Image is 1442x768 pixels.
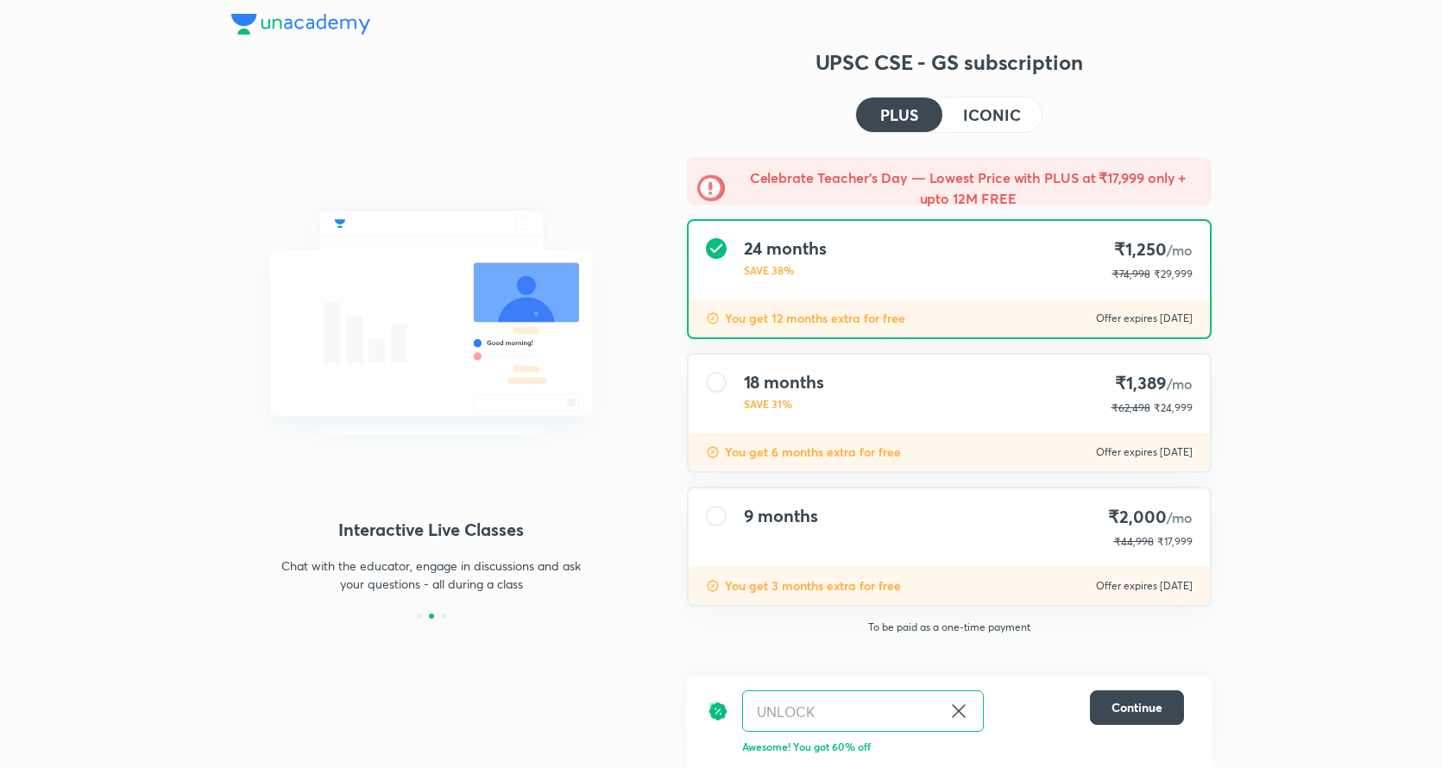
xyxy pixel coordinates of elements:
[744,396,824,412] p: SAVE 31%
[706,579,720,593] img: discount
[1096,579,1193,593] p: Offer expires [DATE]
[1112,267,1150,282] p: ₹74,998
[708,690,728,732] img: discount
[697,174,725,202] img: -
[231,14,370,35] img: Company Logo
[1108,506,1192,529] h4: ₹2,000
[231,173,632,473] img: chat_with_educator_6cb3c64761.svg
[725,310,905,327] p: You get 12 months extra for free
[1167,508,1193,526] span: /mo
[706,445,720,459] img: discount
[725,577,901,595] p: You get 3 months extra for free
[744,238,827,259] h4: 24 months
[744,262,827,278] p: SAVE 38%
[1167,241,1193,259] span: /mo
[706,312,720,325] img: discount
[742,739,1184,754] p: Awesome! You got 60% off
[1111,699,1162,716] span: Continue
[963,107,1020,123] h4: ICONIC
[856,98,942,132] button: PLUS
[231,517,632,543] h4: Interactive Live Classes
[1112,238,1193,261] h4: ₹1,250
[735,167,1201,209] h5: Celebrate Teacher’s Day — Lowest Price with PLUS at ₹17,999 only + upto 12M FREE
[1167,375,1193,393] span: /mo
[744,372,824,393] h4: 18 months
[744,506,818,526] h4: 9 months
[1157,535,1193,548] span: ₹17,999
[743,691,941,732] input: Have a referral code?
[673,620,1225,634] p: To be paid as a one-time payment
[1111,400,1150,416] p: ₹62,498
[880,107,918,123] h4: PLUS
[281,557,582,593] p: Chat with the educator, engage in discussions and ask your questions - all during a class
[1111,372,1193,395] h4: ₹1,389
[942,98,1041,132] button: ICONIC
[687,48,1212,76] h3: UPSC CSE - GS subscription
[1154,401,1193,414] span: ₹24,999
[1114,534,1154,550] p: ₹44,998
[1154,268,1193,280] span: ₹29,999
[1090,690,1184,725] button: Continue
[725,444,901,461] p: You get 6 months extra for free
[1096,445,1193,459] p: Offer expires [DATE]
[1096,312,1193,325] p: Offer expires [DATE]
